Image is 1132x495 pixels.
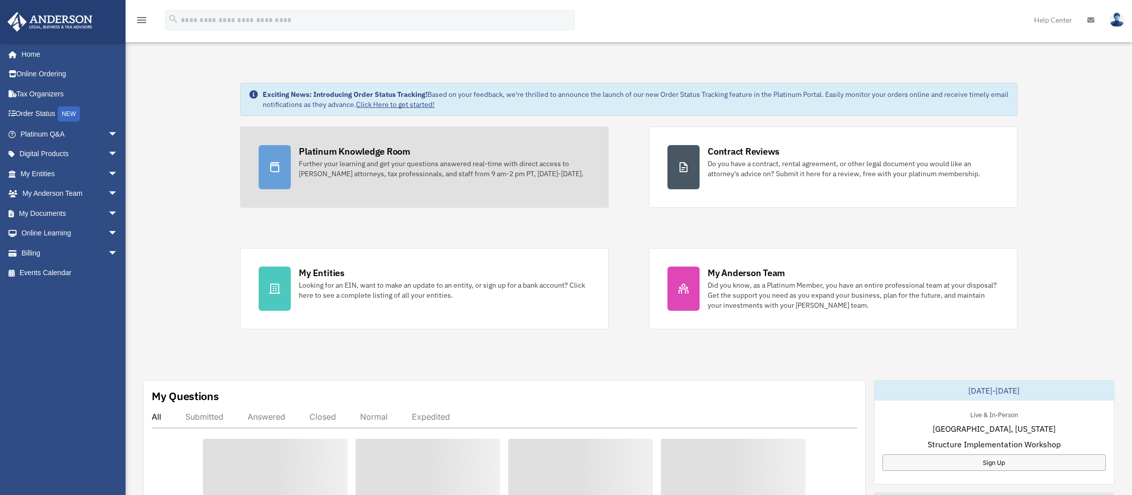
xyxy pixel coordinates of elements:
a: Events Calendar [7,263,133,283]
a: Digital Productsarrow_drop_down [7,144,133,164]
div: Live & In-Person [962,409,1026,419]
div: Did you know, as a Platinum Member, you have an entire professional team at your disposal? Get th... [708,280,999,310]
span: Structure Implementation Workshop [928,438,1061,450]
div: Contract Reviews [708,145,779,158]
i: menu [136,14,148,26]
a: Platinum Knowledge Room Further your learning and get your questions answered real-time with dire... [240,127,609,208]
a: My Documentsarrow_drop_down [7,203,133,223]
span: arrow_drop_down [108,164,128,184]
span: arrow_drop_down [108,184,128,204]
a: Sign Up [882,454,1106,471]
a: Tax Organizers [7,84,133,104]
span: arrow_drop_down [108,124,128,145]
a: Order StatusNEW [7,104,133,125]
a: Contract Reviews Do you have a contract, rental agreement, or other legal document you would like... [649,127,1017,208]
div: NEW [58,106,80,121]
a: My Entities Looking for an EIN, want to make an update to an entity, or sign up for a bank accoun... [240,248,609,329]
div: My Anderson Team [708,267,785,279]
a: Online Ordering [7,64,133,84]
div: Expedited [412,412,450,422]
div: Platinum Knowledge Room [299,145,410,158]
a: My Anderson Teamarrow_drop_down [7,184,133,204]
span: arrow_drop_down [108,223,128,244]
div: Looking for an EIN, want to make an update to an entity, or sign up for a bank account? Click her... [299,280,590,300]
img: Anderson Advisors Platinum Portal [5,12,95,32]
a: Click Here to get started! [356,100,434,109]
div: Closed [309,412,336,422]
div: My Questions [152,389,219,404]
a: Platinum Q&Aarrow_drop_down [7,124,133,144]
i: search [168,14,179,25]
div: Based on your feedback, we're thrilled to announce the launch of our new Order Status Tracking fe... [263,89,1008,109]
div: Further your learning and get your questions answered real-time with direct access to [PERSON_NAM... [299,159,590,179]
div: Submitted [185,412,223,422]
div: All [152,412,161,422]
span: arrow_drop_down [108,243,128,264]
div: Normal [360,412,388,422]
img: User Pic [1109,13,1124,27]
a: Home [7,44,128,64]
div: [DATE]-[DATE] [874,381,1114,401]
a: Billingarrow_drop_down [7,243,133,263]
span: arrow_drop_down [108,203,128,224]
span: [GEOGRAPHIC_DATA], [US_STATE] [933,423,1056,435]
div: Do you have a contract, rental agreement, or other legal document you would like an attorney's ad... [708,159,999,179]
strong: Exciting News: Introducing Order Status Tracking! [263,90,427,99]
a: menu [136,18,148,26]
div: Answered [248,412,285,422]
a: My Anderson Team Did you know, as a Platinum Member, you have an entire professional team at your... [649,248,1017,329]
a: Online Learningarrow_drop_down [7,223,133,243]
span: arrow_drop_down [108,144,128,165]
div: My Entities [299,267,344,279]
a: My Entitiesarrow_drop_down [7,164,133,184]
